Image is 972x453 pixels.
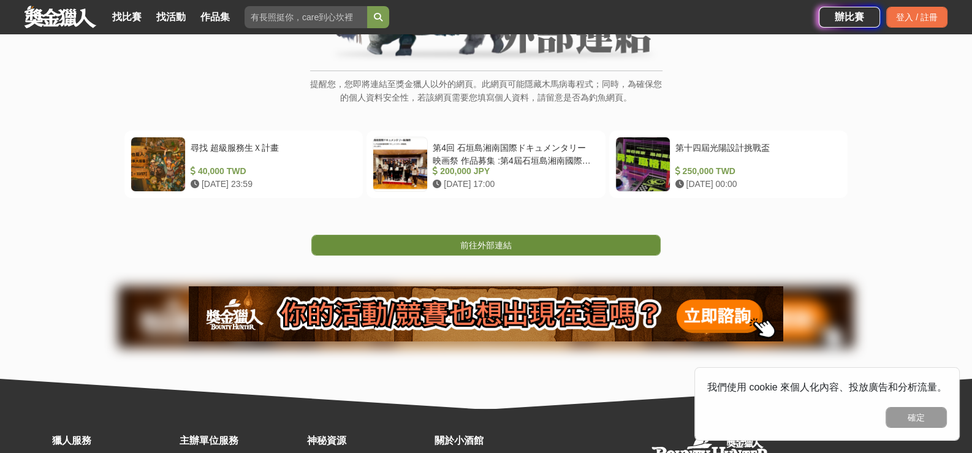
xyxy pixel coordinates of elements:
[675,178,837,191] div: [DATE] 00:00
[433,178,594,191] div: [DATE] 17:00
[311,235,661,256] a: 前往外部連結
[191,165,352,178] div: 40,000 TWD
[675,165,837,178] div: 250,000 TWD
[435,433,556,448] div: 關於小酒館
[433,142,594,165] div: 第4回 石垣島湘南国際ドキュメンタリー映画祭 作品募集 :第4屆石垣島湘南國際紀錄片電影節作品徵集
[191,178,352,191] div: [DATE] 23:59
[819,7,880,28] a: 辦比賽
[107,9,146,26] a: 找比賽
[886,407,947,428] button: 確定
[886,7,947,28] div: 登入 / 註冊
[191,142,352,165] div: 尋找 超級服務生Ｘ計畫
[366,131,605,198] a: 第4回 石垣島湘南国際ドキュメンタリー映画祭 作品募集 :第4屆石垣島湘南國際紀錄片電影節作品徵集 200,000 JPY [DATE] 17:00
[433,165,594,178] div: 200,000 JPY
[245,6,367,28] input: 有長照挺你，care到心坎裡！青春出手，拍出照顧 影音徵件活動
[310,77,663,117] p: 提醒您，您即將連結至獎金獵人以外的網頁。此網頁可能隱藏木馬病毒程式；同時，為確保您的個人資料安全性，若該網頁需要您填寫個人資料，請留意是否為釣魚網頁。
[196,9,235,26] a: 作品集
[307,433,428,448] div: 神秘資源
[189,286,783,341] img: 905fc34d-8193-4fb2-a793-270a69788fd0.png
[124,131,363,198] a: 尋找 超級服務生Ｘ計畫 40,000 TWD [DATE] 23:59
[460,240,512,250] span: 前往外部連結
[675,142,837,165] div: 第十四屆光陽設計挑戰盃
[151,9,191,26] a: 找活動
[609,131,848,198] a: 第十四屆光陽設計挑戰盃 250,000 TWD [DATE] 00:00
[180,433,301,448] div: 主辦單位服務
[707,382,947,392] span: 我們使用 cookie 來個人化內容、投放廣告和分析流量。
[52,433,173,448] div: 獵人服務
